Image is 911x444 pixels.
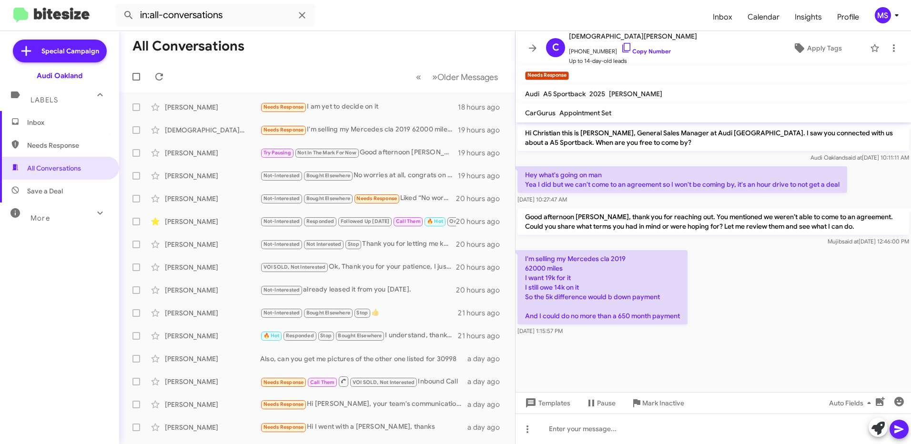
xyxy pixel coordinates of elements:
span: Needs Response [263,424,304,430]
div: [PERSON_NAME] [165,217,260,226]
span: Audi Oakland [DATE] 10:11:11 AM [810,154,909,161]
span: Responded [306,218,334,224]
span: Followed Up [DATE] [341,218,390,224]
div: [PERSON_NAME] [165,377,260,386]
div: 👍 [260,307,458,318]
span: [PERSON_NAME] [609,90,662,98]
button: Apply Tags [769,40,865,57]
a: Inbox [705,3,740,31]
span: All Conversations [27,163,81,173]
span: » [432,71,437,83]
span: 🔥 Hot [427,218,443,224]
a: Calendar [740,3,787,31]
span: Stop [320,333,332,339]
div: Hi I went with a [PERSON_NAME], thanks [260,422,467,433]
span: Apply Tags [807,40,842,57]
div: MS [875,7,891,23]
span: Inbox [27,118,108,127]
span: Not-Interested [263,241,300,247]
p: I'm selling my Mercedes cla 2019 62000 miles I want 19k for it I still owe 14k on it So the 5k di... [517,250,688,324]
span: VOI SOLD, Not Interested [353,379,415,385]
div: a day ago [467,400,507,409]
button: Auto Fields [821,394,882,412]
div: Liked “No worries at all, congrats on the new car! If you…” [260,193,456,204]
h1: All Conversations [132,39,244,54]
nav: Page navigation example [411,67,504,87]
span: [DEMOGRAPHIC_DATA][PERSON_NAME] [569,30,697,42]
div: I understand, thanks for letting me know. If you ever change your mind or want to explore an offe... [260,330,458,341]
span: Needs Response [27,141,108,150]
span: Stop [356,310,368,316]
span: CarGurus [525,109,556,117]
span: Up to 14-day-old leads [569,56,697,66]
span: 2025 [589,90,605,98]
div: [PERSON_NAME] [165,354,260,363]
span: Not-Interested [263,310,300,316]
div: [PERSON_NAME] [165,308,260,318]
div: a day ago [467,354,507,363]
span: Try Pausing [263,150,291,156]
span: Older Messages [437,72,498,82]
button: Pause [578,394,623,412]
div: Also, can you get me pictures of the other one listed for 30998 [260,354,467,363]
div: [PERSON_NAME] [165,240,260,249]
div: Hi [PERSON_NAME], your team's communication is all over the place. [260,399,467,410]
span: Needs Response [263,379,304,385]
div: 21 hours ago [458,308,507,318]
span: Not In The Mark For Now [297,150,356,156]
span: Needs Response [263,401,304,407]
span: Auto Fields [829,394,875,412]
span: Ongoing Conversation [449,218,505,224]
button: Mark Inactive [623,394,692,412]
span: Templates [523,394,570,412]
div: 18 hours ago [458,102,507,112]
div: [PERSON_NAME] [165,400,260,409]
span: said at [845,154,862,161]
div: 21 hours ago [458,331,507,341]
div: already leased it from you [DATE]. [260,284,456,295]
div: Ok, Thank you for your patience, I just checked and I can now confirm that the Blue Fiesta was so... [260,262,456,272]
p: Good afternoon [PERSON_NAME], thank you for reaching out. You mentioned we weren’t able to come t... [517,208,909,235]
span: [DATE] 1:15:57 PM [517,327,563,334]
span: Pause [597,394,616,412]
a: Special Campaign [13,40,107,62]
div: a day ago [467,423,507,432]
span: Appointment Set [559,109,611,117]
span: Call Them [396,218,421,224]
span: [PHONE_NUMBER] [569,42,697,56]
div: Thank you for letting me know, I truly appreciate the update. If anything changes or you ever con... [260,239,456,250]
div: Inbound Call [260,375,467,387]
span: Mujib [DATE] 12:46:00 PM [828,238,909,245]
span: Stop [348,241,359,247]
span: A5 Sportback [543,90,586,98]
div: [PERSON_NAME] [165,262,260,272]
div: 20 hours ago [456,194,507,203]
span: Not-Interested [263,195,300,202]
div: [PERSON_NAME] [165,194,260,203]
div: 20 hours ago [456,240,507,249]
div: 19 hours ago [458,125,507,135]
div: [PERSON_NAME] [165,102,260,112]
p: Hi Christian this is [PERSON_NAME], General Sales Manager at Audi [GEOGRAPHIC_DATA]. I saw you co... [517,124,909,151]
span: Bought Elsewhere [338,333,382,339]
span: Needs Response [263,104,304,110]
a: Copy Number [621,48,671,55]
a: Profile [830,3,867,31]
div: 19 hours ago [458,148,507,158]
button: Templates [516,394,578,412]
span: VOI SOLD, Not Interested [263,264,326,270]
span: Not-Interested [263,172,300,179]
small: Needs Response [525,71,569,80]
span: Labels [30,96,58,104]
div: Good afternoon [PERSON_NAME]. No worries at all, I understand you're not ready to move forward ju... [260,147,458,158]
div: 20 hours ago [456,262,507,272]
button: MS [867,7,901,23]
span: Needs Response [263,127,304,133]
span: More [30,214,50,222]
a: Insights [787,3,830,31]
div: No worries at all, congrats on the new car! If you ever need anything down the road, I’m here to ... [260,170,458,181]
span: Bought Elsewhere [306,310,350,316]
